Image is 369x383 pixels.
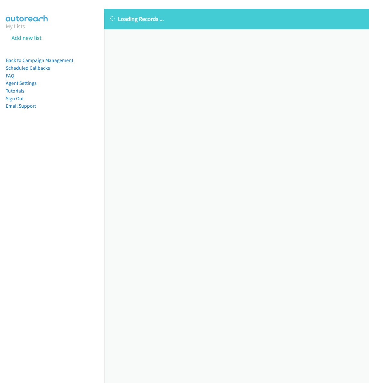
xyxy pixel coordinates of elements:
[6,88,24,94] a: Tutorials
[6,22,25,30] a: My Lists
[6,73,14,79] a: FAQ
[6,95,24,102] a: Sign Out
[6,80,37,86] a: Agent Settings
[6,57,73,63] a: Back to Campaign Management
[6,65,50,71] a: Scheduled Callbacks
[110,14,363,23] p: Loading Records ...
[12,34,41,41] a: Add new list
[6,103,36,109] a: Email Support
